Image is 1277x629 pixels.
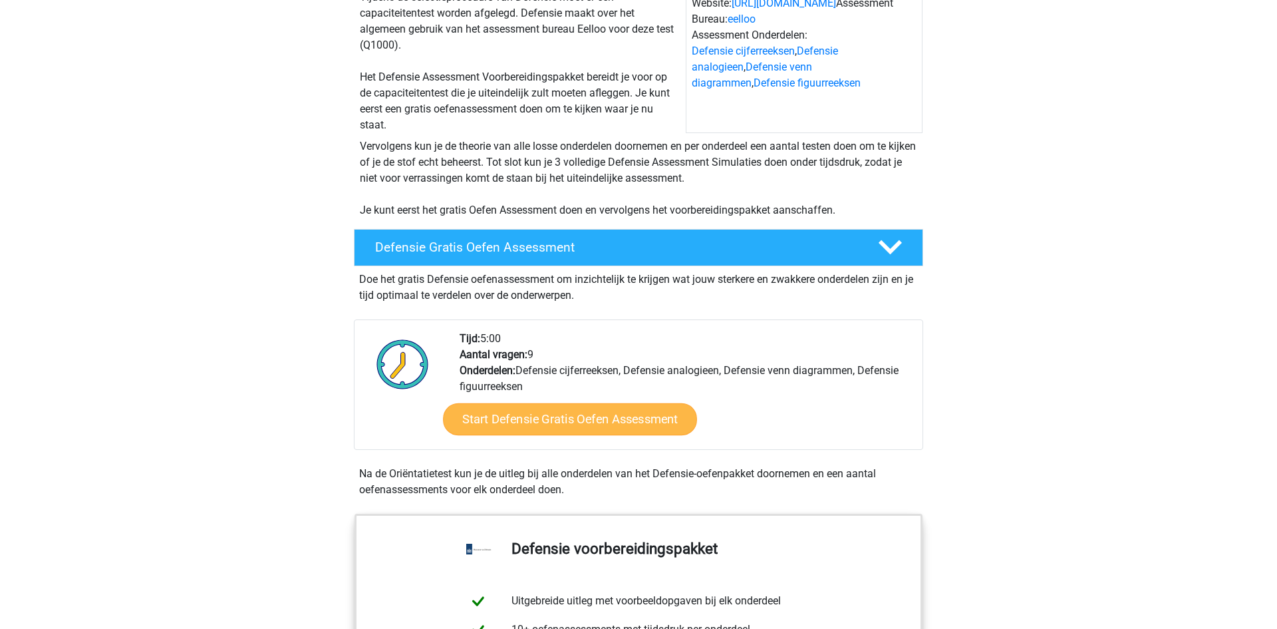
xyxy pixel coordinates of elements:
[443,403,697,435] a: Start Defensie Gratis Oefen Assessment
[754,77,861,89] a: Defensie figuurreeksen
[369,331,436,397] img: Klok
[728,13,756,25] a: eelloo
[460,364,515,377] b: Onderdelen:
[692,45,795,57] a: Defensie cijferreeksen
[460,332,480,345] b: Tijd:
[375,240,857,255] h4: Defensie Gratis Oefen Assessment
[460,348,527,361] b: Aantal vragen:
[692,61,812,89] a: Defensie venn diagrammen
[450,331,922,449] div: 5:00 9 Defensie cijferreeksen, Defensie analogieen, Defensie venn diagrammen, Defensie figuurreeksen
[354,266,923,304] div: Doe het gratis Defensie oefenassessment om inzichtelijk te krijgen wat jouw sterkere en zwakkere ...
[349,229,928,266] a: Defensie Gratis Oefen Assessment
[355,138,922,218] div: Vervolgens kun je de theorie van alle losse onderdelen doornemen en per onderdeel een aantal test...
[692,45,838,73] a: Defensie analogieen
[354,466,923,498] div: Na de Oriëntatietest kun je de uitleg bij alle onderdelen van het Defensie-oefenpakket doornemen ...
